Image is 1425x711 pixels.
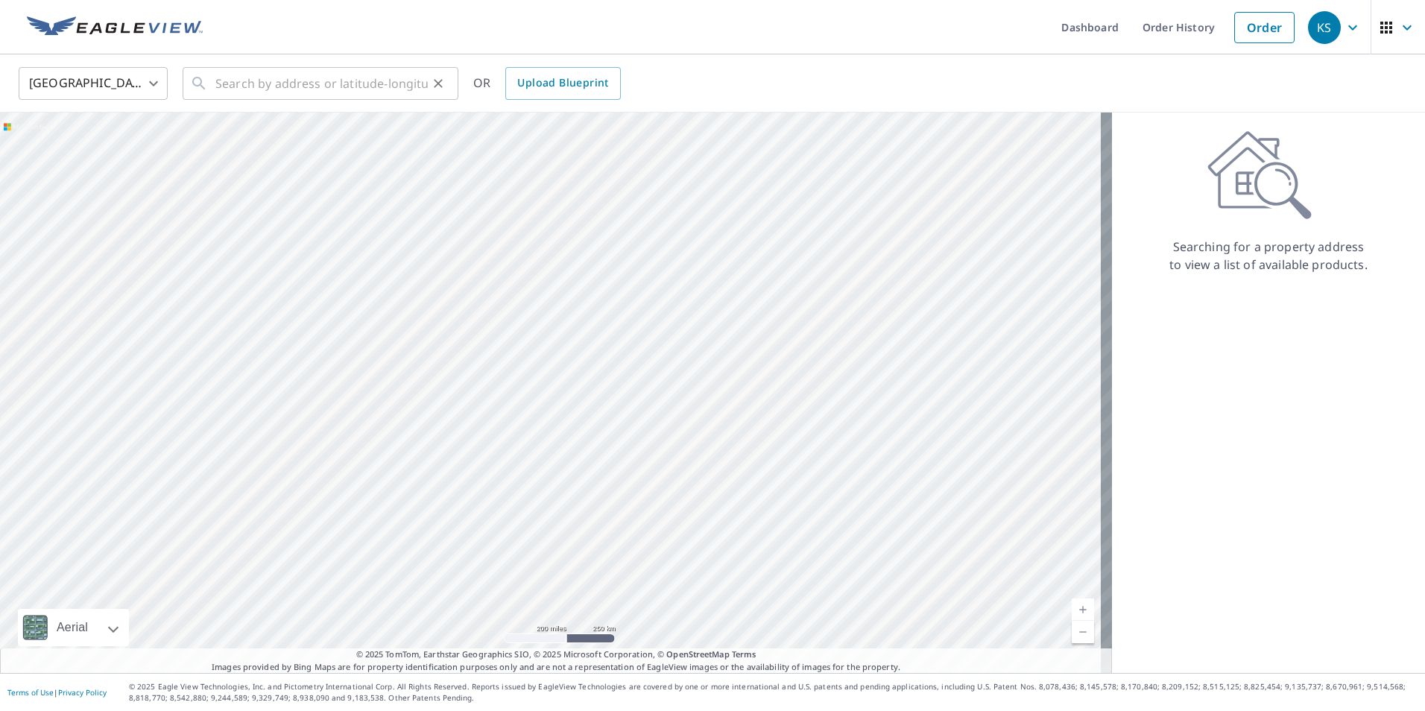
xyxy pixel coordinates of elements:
a: Upload Blueprint [505,67,620,100]
img: EV Logo [27,16,203,39]
a: Current Level 5, Zoom In [1072,598,1094,621]
a: Privacy Policy [58,687,107,698]
span: © 2025 TomTom, Earthstar Geographics SIO, © 2025 Microsoft Corporation, © [356,648,756,661]
a: OpenStreetMap [666,648,729,660]
a: Current Level 5, Zoom Out [1072,621,1094,643]
span: Upload Blueprint [517,74,608,92]
div: KS [1308,11,1341,44]
input: Search by address or latitude-longitude [215,63,428,104]
div: [GEOGRAPHIC_DATA] [19,63,168,104]
button: Clear [428,73,449,94]
a: Order [1234,12,1295,43]
a: Terms [732,648,756,660]
div: Aerial [18,609,129,646]
p: | [7,688,107,697]
a: Terms of Use [7,687,54,698]
p: Searching for a property address to view a list of available products. [1169,238,1368,274]
div: OR [473,67,621,100]
div: Aerial [52,609,92,646]
p: © 2025 Eagle View Technologies, Inc. and Pictometry International Corp. All Rights Reserved. Repo... [129,681,1418,704]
